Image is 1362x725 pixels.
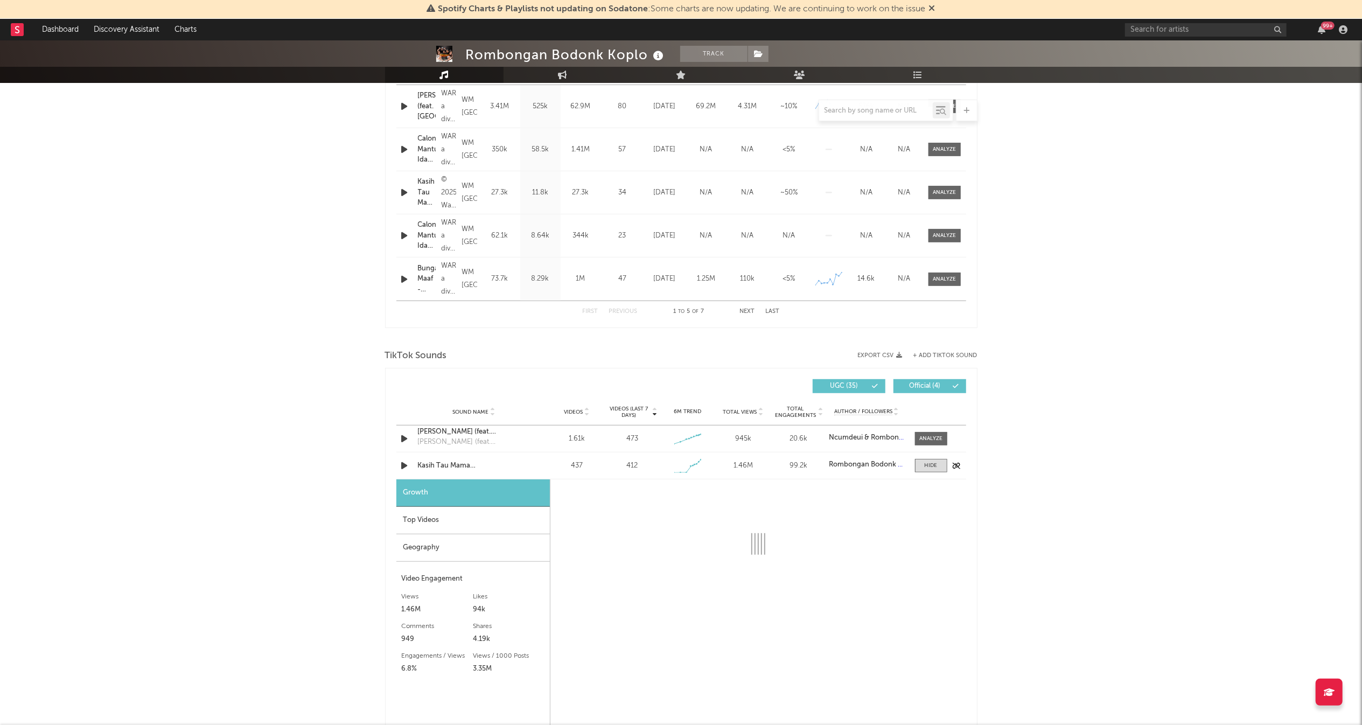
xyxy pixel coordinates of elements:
[626,461,638,471] div: 412
[523,274,558,284] div: 8.29k
[1321,22,1335,30] div: 99 +
[659,305,718,318] div: 1 5 7
[462,223,477,249] div: WM [GEOGRAPHIC_DATA]
[888,274,920,284] div: N/A
[396,479,550,507] div: Growth
[523,187,558,198] div: 11.8k
[740,309,755,315] button: Next
[402,663,473,675] div: 6.8%
[418,177,436,208] div: Kasih Tau Mama ([PERSON_NAME])
[771,231,807,241] div: N/A
[564,409,583,415] span: Videos
[820,383,869,389] span: UGC ( 35 )
[688,144,724,155] div: N/A
[730,187,766,198] div: N/A
[462,180,477,206] div: WM [GEOGRAPHIC_DATA]
[473,620,544,633] div: Shares
[441,217,456,255] div: WARKOP, a division of Warner Music Indonesia, © 2025 Warner Music Indonesia
[819,107,933,115] input: Search by song name or URL
[483,231,518,241] div: 62.1k
[441,130,456,169] div: WARKOP, a division of Warner Music Indonesia, © 2025 Warner Music Indonesia
[563,187,598,198] div: 27.3k
[900,383,950,389] span: Official ( 4 )
[647,187,683,198] div: [DATE]
[418,263,436,295] a: Bunga Maaf - Koplo Version
[402,650,473,663] div: Engagements / Views
[730,274,766,284] div: 110k
[483,187,518,198] div: 27.3k
[396,534,550,562] div: Geography
[523,231,558,241] div: 8.64k
[441,260,456,298] div: WARKOP, a division of Warner Music Indonesia, © 2025 Warner Music Indonesia
[402,573,544,585] div: Video Engagement
[86,19,167,40] a: Discovery Assistant
[604,274,641,284] div: 47
[418,90,436,122] div: [PERSON_NAME] (feat. [GEOGRAPHIC_DATA])
[858,352,903,359] button: Export CSV
[829,461,904,469] a: Rombongan Bodonk Koplo
[929,5,935,13] span: Dismiss
[850,144,883,155] div: N/A
[438,5,648,13] span: Spotify Charts & Playlists not updating on Sodatone
[647,231,683,241] div: [DATE]
[688,231,724,241] div: N/A
[418,220,436,252] a: Calon Mantu Idaman (feat. Ncum) - Sped Up Version
[34,19,86,40] a: Dashboard
[766,309,780,315] button: Last
[647,144,683,155] div: [DATE]
[402,633,473,646] div: 949
[771,144,807,155] div: <5%
[718,434,768,444] div: 945k
[385,350,447,362] span: TikTok Sounds
[888,231,920,241] div: N/A
[396,507,550,534] div: Top Videos
[903,353,977,359] button: + Add TikTok Sound
[462,137,477,163] div: WM [GEOGRAPHIC_DATA]
[626,434,638,444] div: 473
[773,461,823,471] div: 99.2k
[773,434,823,444] div: 20.6k
[441,173,456,212] div: © 2025 Warner Music Indonesia
[692,309,699,314] span: of
[607,406,651,419] span: Videos (last 7 days)
[418,134,436,165] a: Calon Mantu Idaman (feat. Ncum) - Maman Fvndy Remix
[609,309,638,315] button: Previous
[438,5,926,13] span: : Some charts are now updating. We are continuing to work on the issue
[473,663,544,675] div: 3.35M
[888,144,920,155] div: N/A
[834,408,892,415] span: Author / Followers
[583,309,598,315] button: First
[1125,23,1287,37] input: Search for artists
[418,437,530,448] div: [PERSON_NAME] (feat. [GEOGRAPHIC_DATA])
[771,274,807,284] div: <5%
[473,650,544,663] div: Views / 1000 Posts
[913,353,977,359] button: + Add TikTok Sound
[723,409,757,415] span: Total Views
[1318,25,1325,34] button: 99+
[453,409,489,415] span: Sound Name
[462,94,477,120] div: WM [GEOGRAPHIC_DATA]
[813,379,885,393] button: UGC(35)
[418,427,530,437] a: [PERSON_NAME] (feat. [GEOGRAPHIC_DATA])
[850,187,883,198] div: N/A
[402,603,473,616] div: 1.46M
[773,406,817,419] span: Total Engagements
[829,434,959,441] strong: Ncumdeui & Rombongan Bodonk Koplo
[441,87,456,126] div: WARKOP, a division of Warner Music Indonesia, © 2025 Warner Music Indonesia
[483,144,518,155] div: 350k
[604,231,641,241] div: 23
[688,187,724,198] div: N/A
[473,590,544,603] div: Likes
[678,309,685,314] span: to
[730,144,766,155] div: N/A
[829,434,904,442] a: Ncumdeui & Rombongan Bodonk Koplo
[604,144,641,155] div: 57
[850,274,883,284] div: 14.6k
[604,187,641,198] div: 34
[662,408,713,416] div: 6M Trend
[418,461,530,471] a: Kasih Tau Mama ([PERSON_NAME])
